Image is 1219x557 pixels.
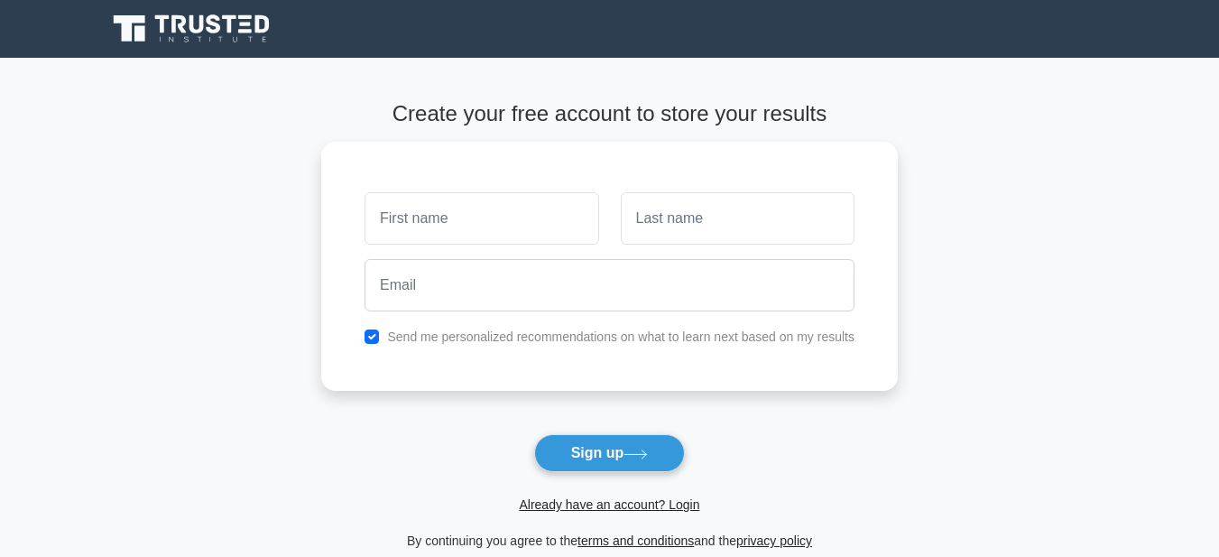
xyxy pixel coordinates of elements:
input: Email [365,259,854,311]
button: Sign up [534,434,686,472]
a: Already have an account? Login [519,497,699,512]
div: By continuing you agree to the and the [310,530,909,552]
a: terms and conditions [577,534,694,548]
a: privacy policy [736,534,812,548]
label: Send me personalized recommendations on what to learn next based on my results [387,330,854,344]
input: First name [365,192,598,245]
input: Last name [621,192,854,245]
h4: Create your free account to store your results [321,101,898,127]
